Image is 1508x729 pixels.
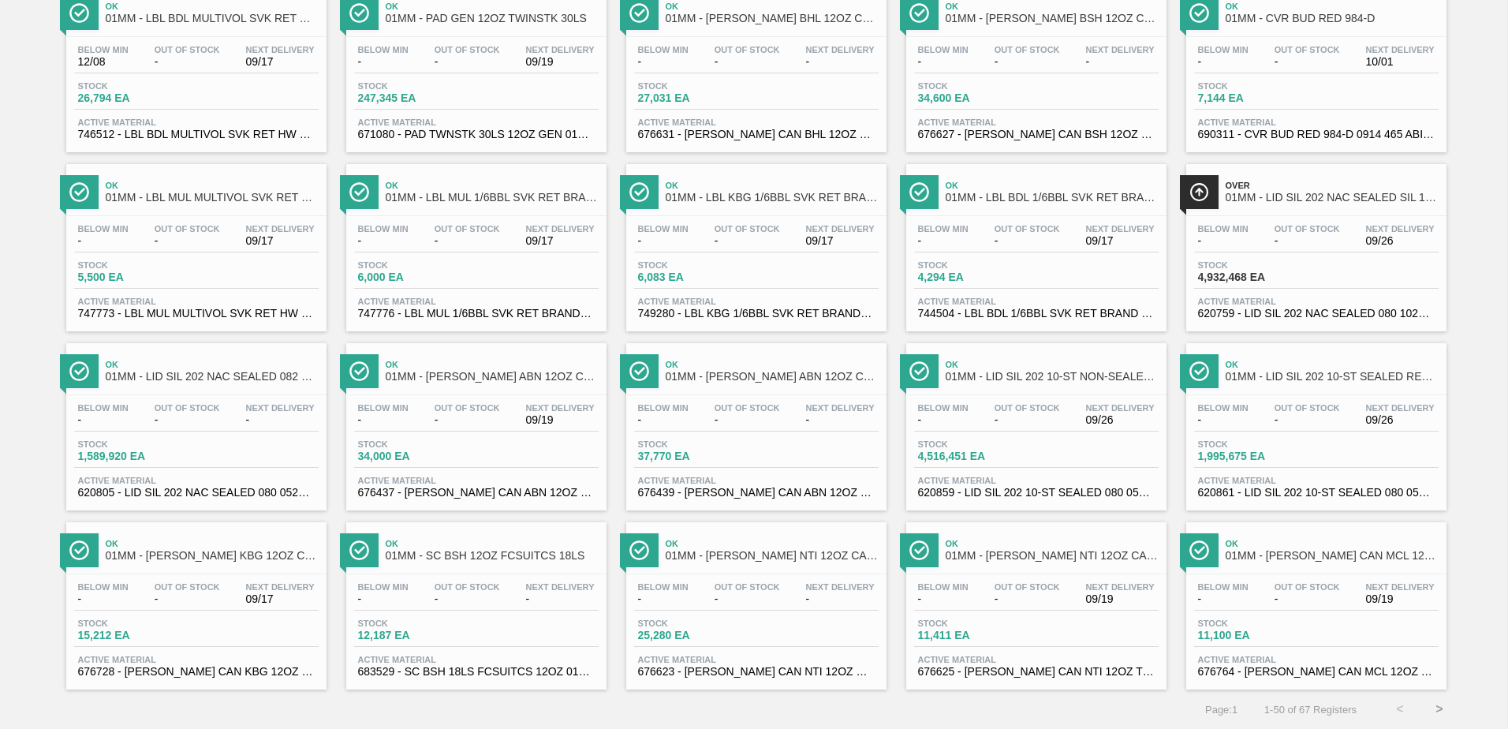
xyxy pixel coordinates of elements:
span: Below Min [638,224,689,234]
a: ÍconeOk01MM - [PERSON_NAME] NTI 12OZ CAN 15/12 CAN PKBelow Min-Out Of Stock-Next Delivery-Stock25... [614,510,894,690]
span: Active Material [78,118,315,127]
span: Stock [358,260,468,270]
span: - [435,235,500,247]
span: Active Material [1198,118,1435,127]
span: Below Min [918,45,969,54]
img: Ícone [349,361,369,381]
span: Out Of Stock [155,403,220,413]
span: Next Delivery [1086,224,1155,234]
span: Ok [106,181,319,190]
span: - [715,235,780,247]
span: 620861 - LID SIL 202 10-ST SEALED 080 0523 RED DI [1198,487,1435,499]
span: Next Delivery [526,45,595,54]
span: Ok [666,181,879,190]
span: Out Of Stock [1275,45,1340,54]
span: 01MM - CARR BSH 12OZ CAN CAN PK 12/12 CAN [946,13,1159,24]
span: Out Of Stock [155,582,220,592]
span: 01MM - CARR ABN 12OZ CAN CAN PK 15/12 CAN AQUEOUS COATING [386,371,599,383]
span: 620805 - LID SIL 202 NAC SEALED 080 0522 RED DIE [78,487,315,499]
img: Ícone [909,182,929,202]
span: Below Min [1198,403,1249,413]
span: - [806,414,875,426]
a: ÍconeOk01MM - [PERSON_NAME] ABN 12OZ CAN CAN PK 15/12 CAN AQUEOUS COATINGBelow Min-Out Of Stock-N... [334,331,614,510]
span: Active Material [358,118,595,127]
span: 01MM - LID SIL 202 NAC SEALED SIL 1021 [1226,192,1439,204]
span: - [1086,56,1155,68]
img: Ícone [69,182,89,202]
a: ÍconeOk01MM - LBL BDL 1/6BBL SVK RET BRAND PPS #4Below Min-Out Of Stock-Next Delivery09/17Stock4,... [894,152,1174,331]
span: Active Material [918,476,1155,485]
span: Active Material [918,655,1155,664]
span: 09/17 [246,593,315,605]
span: 01MM - PAD GEN 12OZ TWINSTK 30LS [386,13,599,24]
img: Ícone [349,3,369,23]
span: - [715,56,780,68]
span: Active Material [1198,476,1435,485]
span: Below Min [78,45,129,54]
span: - [358,414,409,426]
span: - [1275,235,1340,247]
span: Stock [78,81,188,91]
img: Ícone [909,3,929,23]
span: Out Of Stock [995,224,1060,234]
span: Below Min [918,224,969,234]
span: Out Of Stock [155,224,220,234]
span: Stock [918,619,1028,628]
img: Ícone [909,361,929,381]
button: > [1420,690,1459,729]
span: Next Delivery [526,224,595,234]
span: Active Material [918,118,1155,127]
span: Ok [106,360,319,369]
span: - [918,593,969,605]
span: Ok [106,2,319,11]
span: 676627 - CARR CAN BSH 12OZ CAN PK 12/12 CAN 0123 [918,129,1155,140]
a: ÍconeOk01MM - LBL MUL MULTIVOL SVK RET HW PPS #3 5.0%Below Min-Out Of Stock-Next Delivery09/17Sto... [54,152,334,331]
span: 01MM - LID SIL 202 10-ST NON-SEALED 088 0824 SI [946,371,1159,383]
span: 12,187 EA [358,630,468,641]
span: - [638,56,689,68]
span: 09/26 [1366,235,1435,247]
span: Below Min [638,582,689,592]
span: 09/17 [1086,235,1155,247]
span: Next Delivery [246,45,315,54]
span: 10/01 [1366,56,1435,68]
span: - [995,414,1060,426]
span: Active Material [638,476,875,485]
span: - [918,235,969,247]
span: Ok [386,181,599,190]
span: Stock [638,619,748,628]
span: Below Min [1198,582,1249,592]
span: 749280 - LBL KBG 1/6BBL SVK RET BRAND PPS 0123 #4 [638,308,875,320]
span: 12/08 [78,56,129,68]
span: 676728 - CARR CAN KBG 12OZ CAN PK 12/12 CAN 0723 [78,666,315,678]
img: Ícone [1189,540,1209,560]
span: - [806,593,875,605]
span: 747773 - LBL MUL MULTIVOL SVK RET HW 5.0% PPS 022 [78,308,315,320]
span: Stock [918,439,1028,449]
img: Ícone [909,540,929,560]
span: Active Material [358,297,595,306]
span: Stock [1198,619,1308,628]
span: Below Min [918,403,969,413]
span: 01MM - LBL MUL MULTIVOL SVK RET HW PPS #3 5.0% [106,192,319,204]
span: 01MM - CARR BHL 12OZ CAN CAN PK 12/12 CAN [666,13,879,24]
a: ÍconeOk01MM - LID SIL 202 10-ST NON-SEALED 088 0824 SIBelow Min-Out Of Stock-Next Delivery09/26St... [894,331,1174,510]
span: 6,083 EA [638,271,748,283]
span: Ok [946,539,1159,548]
span: - [806,56,875,68]
span: 01MM - LID SIL 202 NAC SEALED 082 0521 RED DIE [106,371,319,383]
span: - [78,235,129,247]
span: Active Material [918,297,1155,306]
span: 620759 - LID SIL 202 NAC SEALED 080 1021 SIL EPOX [1198,308,1435,320]
span: 676764 - CARR CAN MCL 12OZ TWNSTK 30/12 CAN 0723 [1198,666,1435,678]
span: Ok [666,360,879,369]
span: Out Of Stock [435,403,500,413]
span: Ok [946,2,1159,11]
span: 09/17 [526,235,595,247]
span: Next Delivery [1366,45,1435,54]
span: Ok [666,2,879,11]
span: - [638,593,689,605]
img: Ícone [1189,3,1209,23]
span: Ok [106,539,319,548]
span: 09/17 [806,235,875,247]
